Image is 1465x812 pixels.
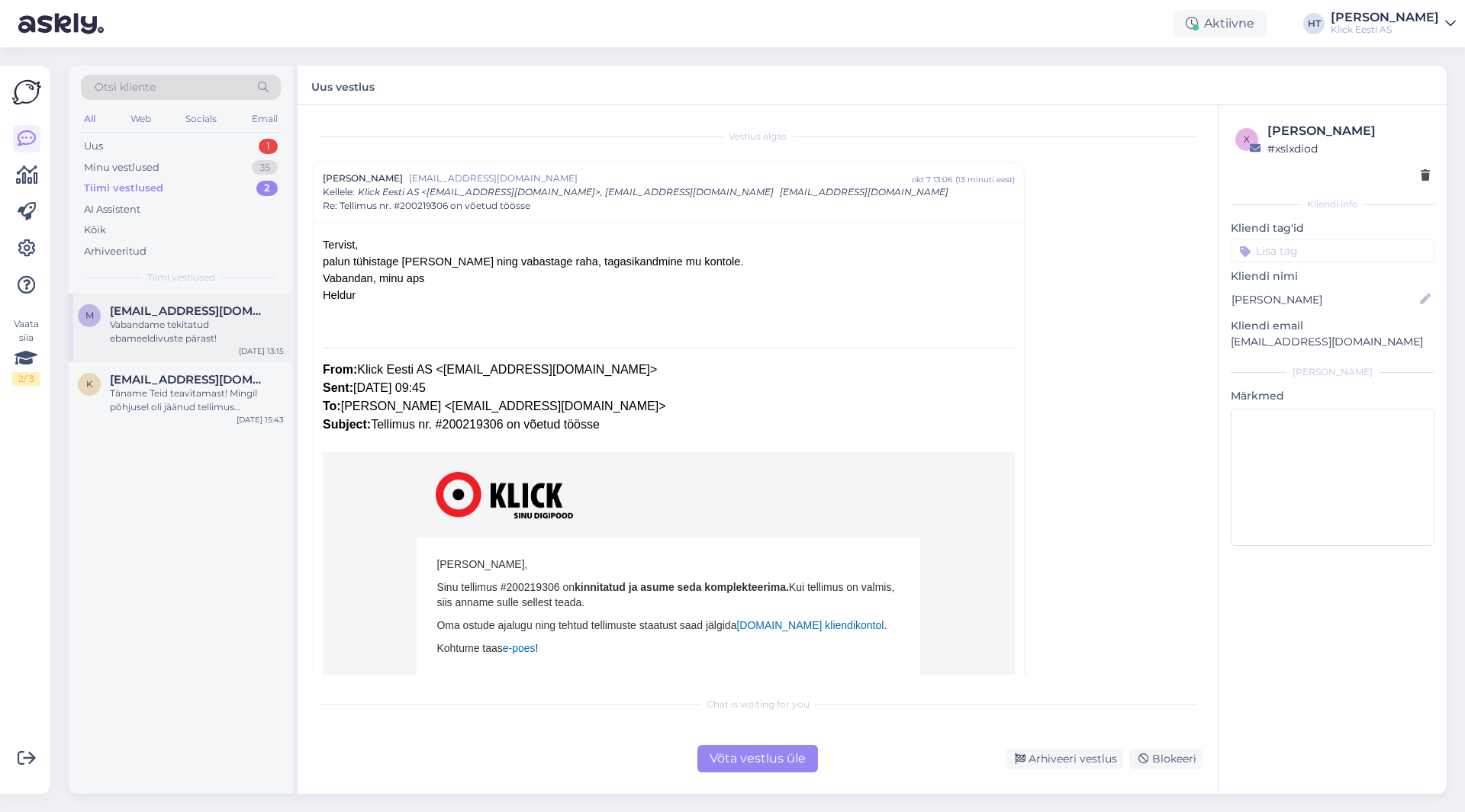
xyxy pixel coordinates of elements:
[1006,749,1123,769] div: Arhiveeri vestlus
[147,271,215,284] span: Tiimi vestlused
[1129,749,1203,769] div: Blokeeri
[780,186,948,197] span: [EMAIL_ADDRESS][DOMAIN_NAME]
[503,642,536,654] a: e-poes
[436,642,502,654] span: Kohtume taas
[84,139,103,154] div: Uus
[239,345,284,357] div: [DATE] 13:15
[259,139,278,154] div: 1
[1231,388,1434,404] p: Märkmed
[84,244,146,259] div: Arhiveeritud
[436,619,736,631] span: Oma ostude ajalugu ning tehtud tellimuste staatust saad jälgida
[1267,140,1430,157] div: # xslxdiod
[12,78,41,107] img: Askly Logo
[436,581,575,593] span: Sinu tellimus #200219306 on
[1231,197,1434,211] div: Kliendi info
[1231,239,1434,262] input: Lisa tag
[1303,13,1325,34] div: HT
[884,619,887,631] span: .
[1331,11,1439,24] div: [PERSON_NAME]
[1267,122,1430,140] div: [PERSON_NAME]
[110,304,269,318] span: marekvesi1973@gmail.com
[81,109,98,129] div: All
[323,236,1015,253] div: Tervist,
[1231,334,1434,350] p: [EMAIL_ADDRESS][DOMAIN_NAME]
[323,172,403,185] span: [PERSON_NAME]
[237,414,284,425] div: [DATE] 15:43
[409,172,912,185] span: [EMAIL_ADDRESS][DOMAIN_NAME]
[323,400,341,412] b: To:
[1331,11,1456,36] a: [PERSON_NAME]Klick Eesti AS
[697,745,818,772] div: Võta vestlus üle
[1331,24,1439,36] div: Klick Eesti AS
[95,79,156,95] span: Otsi kliente
[955,174,1015,185] div: ( 13 minuti eest )
[252,160,278,175] div: 35
[536,642,539,654] span: !
[84,181,163,196] div: Tiimi vestlused
[323,363,357,376] b: From:
[575,581,789,593] span: kinnitatud ja asume seda komplekteerima.
[736,619,884,631] a: [DOMAIN_NAME] kliendikontol
[84,160,159,175] div: Minu vestlused
[1244,133,1250,145] span: x
[1231,365,1434,379] div: [PERSON_NAME]
[323,199,530,213] span: Re: Tellimus nr. #200219306 on võetud töösse
[1231,268,1434,284] p: Kliendi nimi
[313,130,1203,143] div: Vestlus algas
[110,373,269,387] span: Ksepa30@gmail.com
[313,698,1203,711] div: Chat is waiting for you
[311,75,375,95] label: Uus vestlus
[85,310,94,321] span: m
[323,287,1015,303] div: Heldur
[84,223,106,238] div: Kõik
[323,253,1015,270] div: palun tühistage [PERSON_NAME] ning vabastage raha, tagasikandmine mu kontole.
[1232,291,1417,308] input: Lisa nimi
[436,558,527,570] span: [PERSON_NAME],
[249,109,281,129] div: Email
[323,270,1015,287] div: Vabandan, minu aps
[86,378,93,390] span: K
[323,418,371,431] b: Subject:
[358,186,774,197] span: Klick Eesti AS <[EMAIL_ADDRESS][DOMAIN_NAME]>, [EMAIL_ADDRESS][DOMAIN_NAME]
[323,381,353,394] b: Sent:
[1174,10,1267,37] div: Aktiivne
[12,372,40,386] div: 2 / 3
[323,361,1015,434] div: Klick Eesti AS <[EMAIL_ADDRESS][DOMAIN_NAME]> [DATE] 09:45 [PERSON_NAME] <[EMAIL_ADDRESS][DOMAIN_...
[1231,220,1434,236] p: Kliendi tag'id
[127,109,154,129] div: Web
[436,472,573,518] img: Klick Eesti AS
[323,186,355,197] span: Kellele :
[256,181,278,196] div: 2
[182,109,220,129] div: Socials
[912,174,952,185] div: okt 7 13:06
[1231,318,1434,334] p: Kliendi email
[12,317,40,386] div: Vaata siia
[84,202,140,217] div: AI Assistent
[110,318,284,345] div: Vabandame tekitatud ebameeldivuste pärast!
[110,387,284,414] div: Täname Teid teavitamast! Mingil põhjusel oli jäänud tellimus kinnitamata. Kinnitasime nüüd käsits...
